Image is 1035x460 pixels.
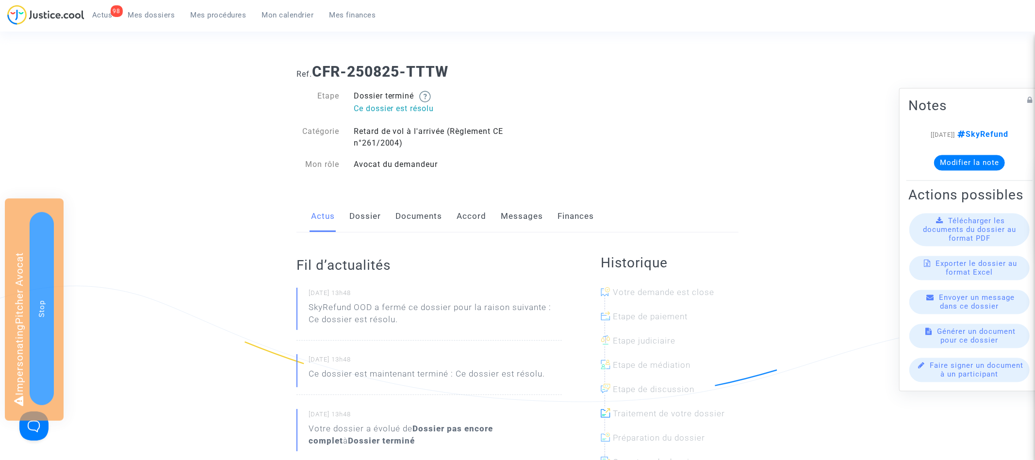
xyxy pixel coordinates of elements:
h2: Actions possibles [908,187,1031,204]
a: Finances [558,200,594,232]
div: 98 [111,5,123,17]
a: Documents [395,200,442,232]
a: Mes procédures [183,8,254,22]
span: Télécharger les documents du dossier au format PDF [923,217,1016,243]
b: CFR-250825-TTTW [312,63,448,80]
a: Accord [457,200,486,232]
span: Générer un document pour ce dossier [937,328,1016,345]
p: Ce dossier est résolu [354,102,510,115]
span: Actus [92,11,113,19]
h2: Fil d’actualités [296,257,562,274]
span: Mes dossiers [128,11,175,19]
span: Mes finances [329,11,376,19]
a: Mes finances [322,8,384,22]
small: [DATE] 13h48 [309,355,562,368]
a: Messages [501,200,543,232]
div: Dossier terminé [346,90,518,116]
span: Mon calendrier [262,11,314,19]
p: Ce dossier est maintenant terminé : Ce dossier est résolu. [309,368,545,385]
iframe: Help Scout Beacon - Open [19,411,49,441]
div: Impersonating [5,198,64,421]
a: 98Actus [84,8,120,22]
button: Stop [30,212,54,405]
h2: Historique [601,254,739,271]
a: Mes dossiers [120,8,183,22]
button: Modifier la note [934,155,1005,171]
span: Votre demande est close [613,287,714,297]
span: SkyRefund [955,130,1008,139]
img: jc-logo.svg [7,5,84,25]
b: Dossier pas encore complet [309,424,493,445]
span: Exporter le dossier au format Excel [936,260,1018,277]
div: Votre dossier a évolué de à [309,423,562,447]
b: Dossier terminé [348,436,415,445]
span: Mes procédures [191,11,246,19]
div: Retard de vol à l'arrivée (Règlement CE n°261/2004) [346,126,518,149]
div: Mon rôle [289,159,346,170]
span: [[DATE]] [931,131,955,139]
img: help.svg [419,91,431,102]
div: SkyRefund OOD a fermé ce dossier pour la raison suivante : Ce dossier est résolu. [309,301,562,326]
div: Catégorie [289,126,346,149]
small: [DATE] 13h48 [309,289,562,301]
h2: Notes [908,98,1031,115]
span: Stop [37,300,46,317]
span: Ref. [296,69,312,79]
span: Envoyer un message dans ce dossier [939,294,1015,311]
a: Mon calendrier [254,8,322,22]
small: [DATE] 13h48 [309,410,562,423]
div: Etape [289,90,346,116]
div: Avocat du demandeur [346,159,518,170]
span: Faire signer un document à un participant [930,361,1023,379]
a: Actus [311,200,335,232]
a: Dossier [349,200,381,232]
